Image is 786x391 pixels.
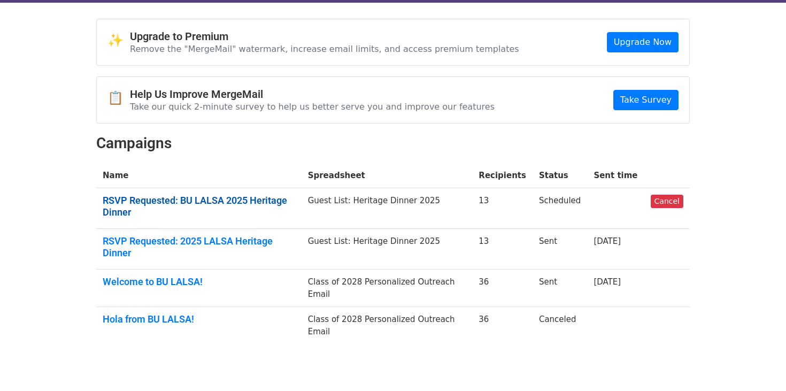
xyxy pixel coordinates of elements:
th: Status [533,163,587,188]
td: 36 [472,270,533,307]
span: 📋 [107,90,130,106]
a: RSVP Requested: BU LALSA 2025 Heritage Dinner [103,195,295,218]
p: Take our quick 2-minute survey to help us better serve you and improve our features [130,101,495,112]
p: Remove the "MergeMail" watermark, increase email limits, and access premium templates [130,43,519,55]
th: Sent time [587,163,644,188]
td: Sent [533,229,587,270]
td: Guest List: Heritage Dinner 2025 [302,188,473,229]
td: 36 [472,307,533,344]
td: Guest List: Heritage Dinner 2025 [302,229,473,270]
a: [DATE] [594,277,621,287]
a: Take Survey [613,90,679,110]
a: [DATE] [594,236,621,246]
th: Recipients [472,163,533,188]
td: Sent [533,270,587,307]
span: ✨ [107,33,130,48]
iframe: Chat Widget [733,340,786,391]
h2: Campaigns [96,134,690,152]
a: RSVP Requested: 2025 LALSA Heritage Dinner [103,235,295,258]
td: Scheduled [533,188,587,229]
a: Upgrade Now [607,32,679,52]
h4: Upgrade to Premium [130,30,519,43]
td: Class of 2028 Personalized Outreach Email [302,307,473,344]
th: Name [96,163,302,188]
td: Canceled [533,307,587,344]
h4: Help Us Improve MergeMail [130,88,495,101]
th: Spreadsheet [302,163,473,188]
td: 13 [472,188,533,229]
td: 13 [472,229,533,270]
a: Hola from BU LALSA! [103,313,295,325]
td: Class of 2028 Personalized Outreach Email [302,270,473,307]
a: Cancel [651,195,683,208]
a: Welcome to BU LALSA! [103,276,295,288]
